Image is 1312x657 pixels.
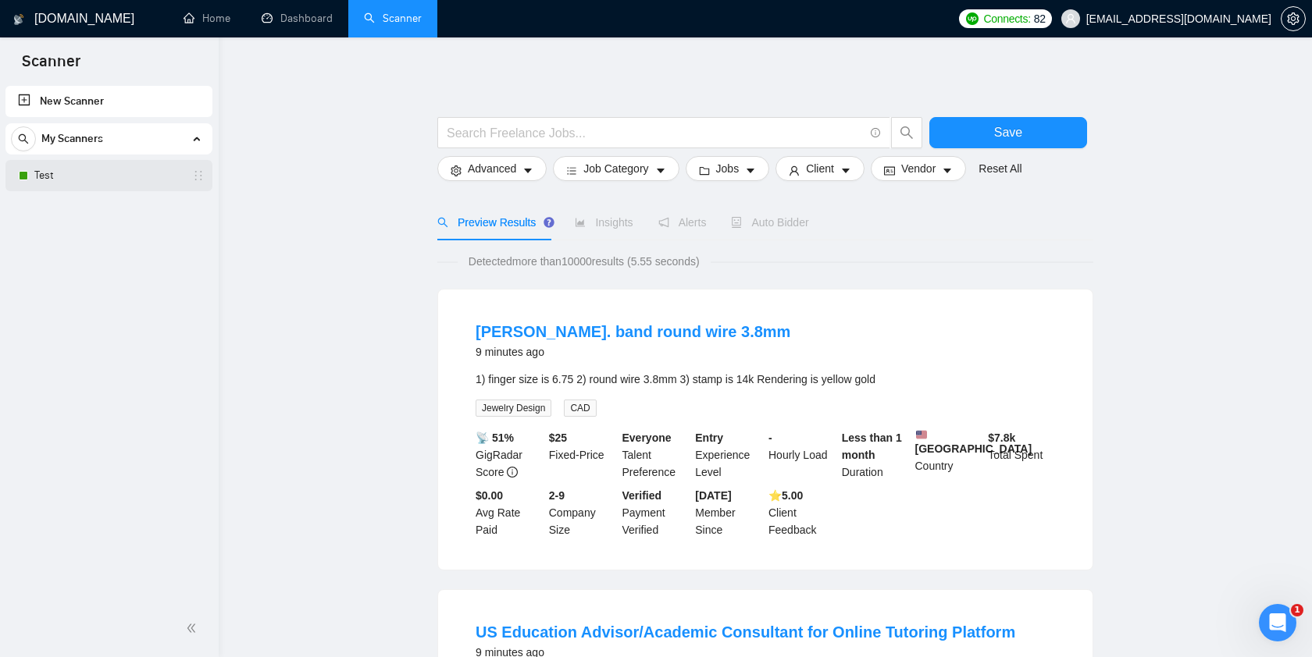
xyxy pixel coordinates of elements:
[942,165,953,176] span: caret-down
[891,117,922,148] button: search
[985,429,1058,481] div: Total Spent
[839,429,912,481] div: Duration
[912,429,986,481] div: Country
[1065,13,1076,24] span: user
[184,12,230,25] a: homeHome
[929,117,1087,148] button: Save
[447,123,864,143] input: Search Freelance Jobs...
[11,126,36,151] button: search
[695,431,723,444] b: Entry
[731,216,808,229] span: Auto Bidder
[979,160,1021,177] a: Reset All
[192,169,205,182] span: holder
[12,133,35,144] span: search
[692,487,765,538] div: Member Since
[840,165,851,176] span: caret-down
[619,429,693,481] div: Talent Preference
[1281,12,1306,25] a: setting
[1282,12,1305,25] span: setting
[658,216,707,229] span: Alerts
[916,429,927,440] img: 🇺🇸
[186,620,201,636] span: double-left
[451,165,462,176] span: setting
[695,489,731,502] b: [DATE]
[988,431,1015,444] b: $ 7.8k
[476,623,1015,641] a: US Education Advisor/Academic Consultant for Online Tutoring Platform
[437,216,550,229] span: Preview Results
[546,429,619,481] div: Fixed-Price
[549,489,565,502] b: 2-9
[522,165,533,176] span: caret-down
[542,215,556,229] div: Tooltip anchor
[655,165,666,176] span: caret-down
[262,12,333,25] a: dashboardDashboard
[476,400,551,417] span: Jewelry Design
[5,86,212,117] li: New Scanner
[437,156,547,181] button: settingAdvancedcaret-down
[437,217,448,228] span: search
[564,400,596,417] span: CAD
[789,165,800,176] span: user
[622,431,672,444] b: Everyone
[476,343,790,361] div: 9 minutes ago
[1281,6,1306,31] button: setting
[806,160,834,177] span: Client
[619,487,693,538] div: Payment Verified
[472,429,546,481] div: GigRadar Score
[884,165,895,176] span: idcard
[472,487,546,538] div: Avg Rate Paid
[901,160,936,177] span: Vendor
[468,160,516,177] span: Advanced
[686,156,770,181] button: folderJobscaret-down
[699,165,710,176] span: folder
[775,156,865,181] button: userClientcaret-down
[716,160,740,177] span: Jobs
[842,431,902,461] b: Less than 1 month
[9,50,93,83] span: Scanner
[458,253,711,270] span: Detected more than 10000 results (5.55 seconds)
[476,371,1055,388] div: 1) finger size is 6.75 2) round wire 3.8mm 3) stamp is 14k Rendering is yellow gold
[18,86,200,117] a: New Scanner
[692,429,765,481] div: Experience Level
[583,160,648,177] span: Job Category
[575,217,586,228] span: area-chart
[364,12,422,25] a: searchScanner
[5,123,212,191] li: My Scanners
[871,156,966,181] button: idcardVendorcaret-down
[994,123,1022,142] span: Save
[745,165,756,176] span: caret-down
[768,431,772,444] b: -
[622,489,662,502] b: Verified
[1034,10,1046,27] span: 82
[476,323,790,340] a: [PERSON_NAME]. band round wire 3.8mm
[41,123,103,154] span: My Scanners
[476,489,503,502] b: $0.00
[553,156,679,181] button: barsJob Categorycaret-down
[13,7,24,32] img: logo
[983,10,1030,27] span: Connects:
[915,429,1032,455] b: [GEOGRAPHIC_DATA]
[575,216,633,229] span: Insights
[546,487,619,538] div: Company Size
[1259,604,1296,641] iframe: Intercom live chat
[549,431,567,444] b: $ 25
[871,128,881,138] span: info-circle
[658,217,669,228] span: notification
[1291,604,1303,616] span: 1
[765,429,839,481] div: Hourly Load
[731,217,742,228] span: robot
[507,467,518,478] span: info-circle
[765,487,839,538] div: Client Feedback
[476,431,514,444] b: 📡 51%
[892,126,922,140] span: search
[34,160,183,191] a: Test
[768,489,803,502] b: ⭐️ 5.00
[966,12,979,25] img: upwork-logo.png
[566,165,577,176] span: bars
